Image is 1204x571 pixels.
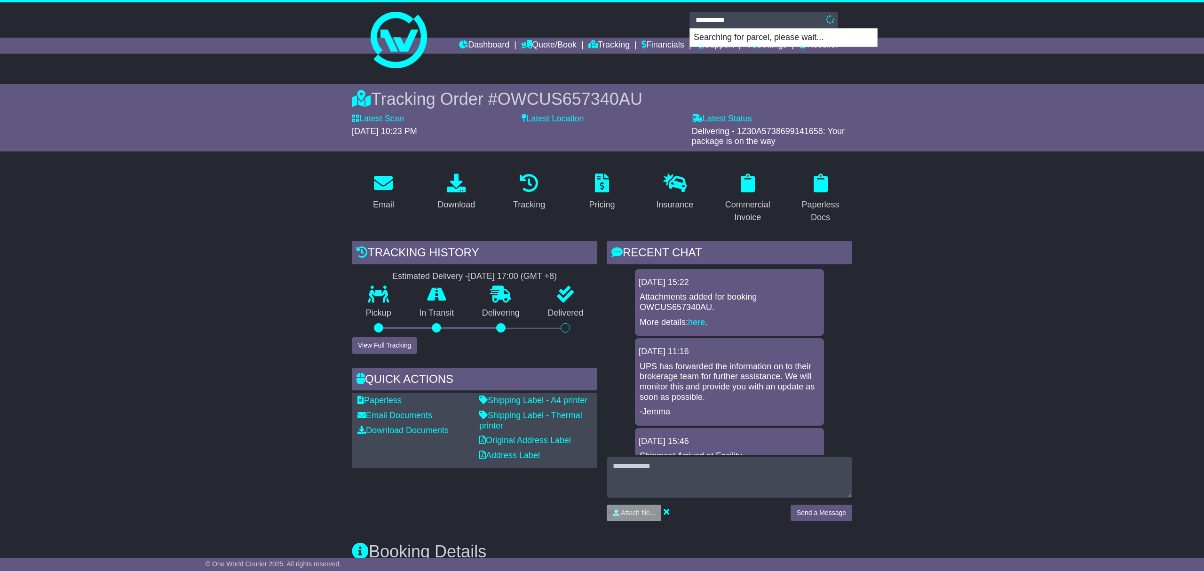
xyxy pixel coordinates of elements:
a: Quote/Book [521,38,577,54]
div: Paperless Docs [795,198,846,224]
a: Download [431,170,481,214]
div: Insurance [656,198,693,211]
a: Tracking [588,38,630,54]
a: Shipping Label - A4 printer [479,396,587,405]
p: In Transit [405,308,468,318]
div: Estimated Delivery - [352,271,597,282]
p: Searching for parcel, please wait... [690,29,877,47]
a: Commercial Invoice [716,170,779,227]
label: Latest Scan [352,114,404,124]
div: [DATE] 15:46 [639,436,820,447]
span: [DATE] 10:23 PM [352,127,417,136]
a: Email [367,170,400,214]
div: Tracking [513,198,545,211]
a: Insurance [650,170,699,214]
a: Download Documents [357,426,449,435]
a: Address Label [479,451,540,460]
div: Email [373,198,394,211]
div: Commercial Invoice [722,198,773,224]
p: Delivered [534,308,598,318]
button: View Full Tracking [352,337,417,354]
p: More details: . [640,317,819,328]
a: Paperless [357,396,402,405]
p: -Jemma [640,407,819,417]
p: Attachments added for booking OWCUS657340AU. [640,292,819,312]
div: Pricing [589,198,615,211]
a: Pricing [583,170,621,214]
p: UPS has forwarded the information on to their brokerage team for further assistance. We will moni... [640,362,819,402]
div: Quick Actions [352,368,597,393]
label: Latest Location [522,114,584,124]
div: Tracking history [352,241,597,267]
div: Download [437,198,475,211]
a: Email Documents [357,411,432,420]
span: OWCUS657340AU [498,89,642,109]
p: Pickup [352,308,405,318]
a: Original Address Label [479,436,571,445]
span: © One World Courier 2025. All rights reserved. [206,560,341,568]
span: Delivering - 1Z30A5738699141658: Your package is on the way [692,127,845,146]
a: Financials [642,38,684,54]
p: Shipment Arrived at Facility [GEOGRAPHIC_DATA], [GEOGRAPHIC_DATA]. The ETA is 15/10. [640,451,819,482]
a: Tracking [507,170,551,214]
a: Dashboard [459,38,509,54]
a: Paperless Docs [789,170,852,227]
div: [DATE] 17:00 (GMT +8) [468,271,557,282]
label: Latest Status [692,114,752,124]
a: here [688,317,705,327]
p: Delivering [468,308,534,318]
div: [DATE] 11:16 [639,347,820,357]
h3: Booking Details [352,542,852,561]
div: [DATE] 15:22 [639,278,820,288]
div: RECENT CHAT [607,241,852,267]
button: Send a Message [791,505,852,521]
a: Shipping Label - Thermal printer [479,411,582,430]
div: Tracking Order # [352,89,852,109]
